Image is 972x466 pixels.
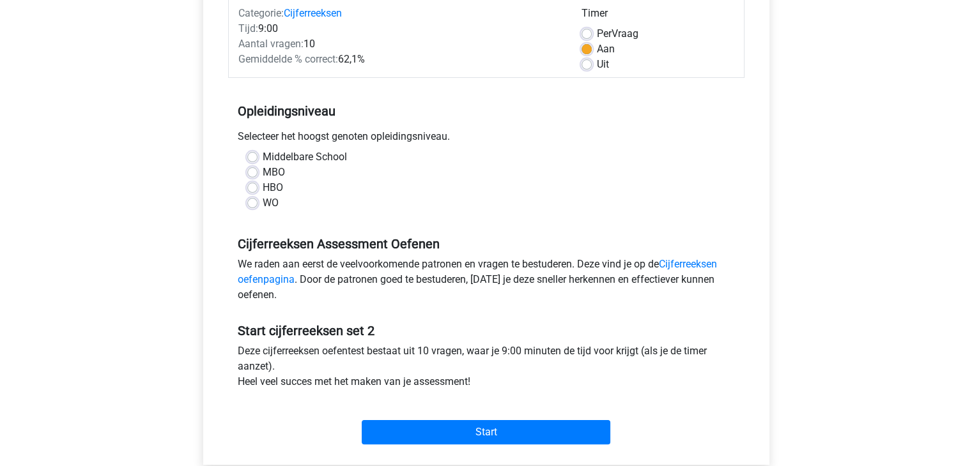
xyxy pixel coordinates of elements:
[228,343,744,395] div: Deze cijferreeksen oefentest bestaat uit 10 vragen, waar je 9:00 minuten de tijd voor krijgt (als...
[238,323,735,338] h5: Start cijferreeksen set 2
[597,27,612,40] span: Per
[263,195,279,211] label: WO
[228,257,744,308] div: We raden aan eerst de veelvoorkomende patronen en vragen te bestuderen. Deze vind je op de . Door...
[228,129,744,149] div: Selecteer het hoogst genoten opleidingsniveau.
[229,36,572,52] div: 10
[238,22,258,34] span: Tijd:
[597,26,638,41] label: Vraag
[229,21,572,36] div: 9:00
[362,420,610,444] input: Start
[284,7,342,19] a: Cijferreeksen
[597,41,615,57] label: Aan
[238,53,338,65] span: Gemiddelde % correct:
[597,57,609,72] label: Uit
[238,38,304,50] span: Aantal vragen:
[238,7,284,19] span: Categorie:
[229,52,572,67] div: 62,1%
[263,149,347,165] label: Middelbare School
[238,98,735,124] h5: Opleidingsniveau
[263,180,283,195] label: HBO
[263,165,285,180] label: MBO
[582,6,734,26] div: Timer
[238,236,735,252] h5: Cijferreeksen Assessment Oefenen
